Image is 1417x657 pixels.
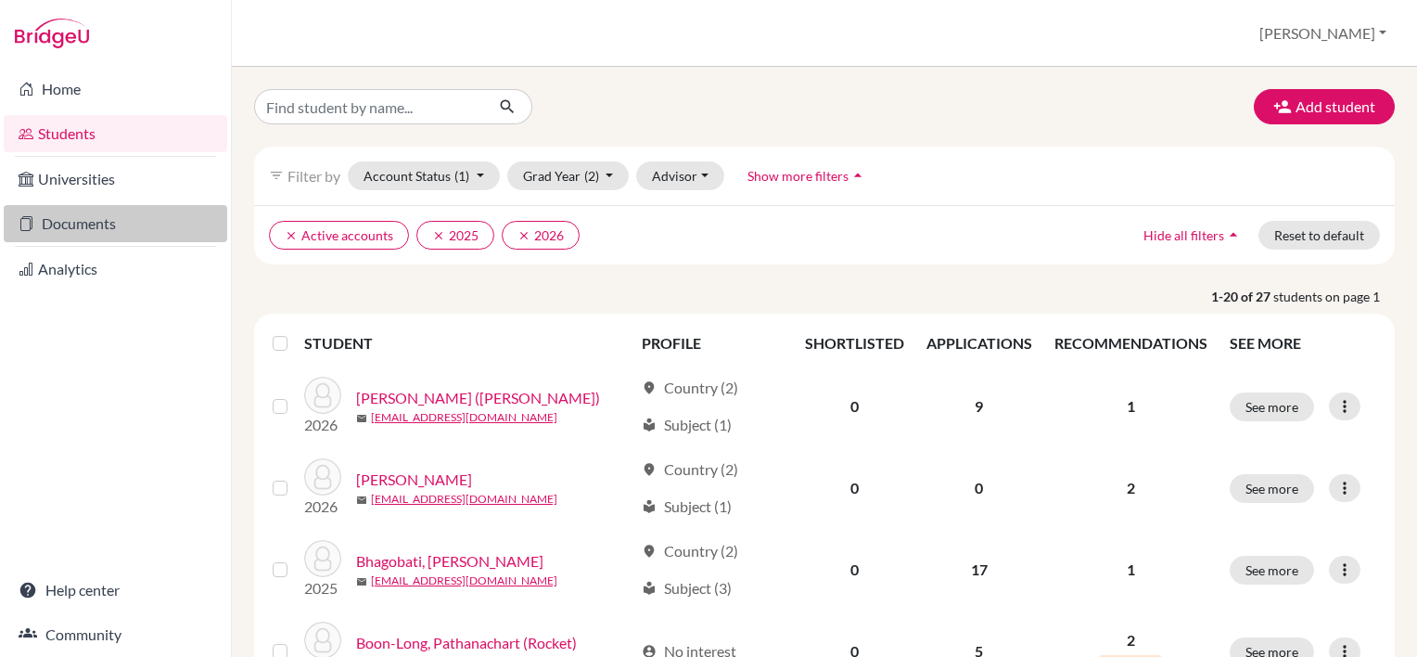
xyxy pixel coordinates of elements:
img: Bridge-U [15,19,89,48]
span: students on page 1 [1273,287,1395,306]
a: [EMAIL_ADDRESS][DOMAIN_NAME] [371,573,557,589]
a: [EMAIL_ADDRESS][DOMAIN_NAME] [371,491,557,508]
span: (2) [584,168,599,184]
span: location_on [642,462,657,477]
i: arrow_drop_up [1224,225,1243,244]
p: 1 [1054,559,1207,581]
div: Subject (1) [642,496,732,518]
span: Filter by [287,167,340,185]
span: location_on [642,380,657,395]
i: arrow_drop_up [849,166,867,185]
p: 2 [1054,477,1207,499]
div: Country (2) [642,377,738,399]
span: Hide all filters [1143,227,1224,243]
th: STUDENT [304,321,631,366]
span: local_library [642,581,657,596]
i: clear [517,229,530,242]
td: 0 [915,447,1043,529]
button: Advisor [636,161,724,190]
span: mail [356,576,367,587]
p: 1 [1054,395,1207,418]
button: See more [1230,393,1314,421]
button: See more [1230,474,1314,503]
a: Documents [4,205,227,242]
strong: 1-20 of 27 [1211,287,1273,306]
span: local_library [642,418,657,432]
button: clearActive accounts [269,221,409,250]
a: [PERSON_NAME] [356,469,472,491]
span: Show more filters [747,168,849,184]
button: See more [1230,556,1314,585]
button: clear2026 [502,221,580,250]
i: filter_list [269,168,284,183]
input: Find student by name... [254,89,484,124]
p: 2025 [304,577,341,599]
a: Universities [4,161,227,198]
button: Add student [1254,89,1395,124]
p: 2 [1054,629,1207,651]
button: Show more filtersarrow_drop_up [732,161,883,190]
a: Boon-Long, Pathanachart (Rocket) [356,632,577,654]
td: 0 [794,447,915,529]
a: Students [4,115,227,152]
td: 9 [915,366,1043,447]
img: Baljee, Aryaveer [304,458,341,496]
td: 0 [794,529,915,611]
span: mail [356,413,367,424]
img: Arnold, Maximillian (Max) [304,377,341,414]
div: Subject (3) [642,577,732,599]
div: Subject (1) [642,414,732,436]
span: location_on [642,544,657,559]
button: clear2025 [416,221,494,250]
td: 0 [794,366,915,447]
img: Bhagobati, Henry [304,540,341,577]
button: Hide all filtersarrow_drop_up [1128,221,1258,250]
th: RECOMMENDATIONS [1043,321,1219,366]
a: [PERSON_NAME] ([PERSON_NAME]) [356,387,600,409]
button: Grad Year(2) [507,161,630,190]
a: [EMAIL_ADDRESS][DOMAIN_NAME] [371,409,557,426]
td: 17 [915,529,1043,611]
th: SHORTLISTED [794,321,915,366]
a: Analytics [4,251,227,288]
th: APPLICATIONS [915,321,1043,366]
p: 2026 [304,496,341,518]
a: Community [4,616,227,653]
a: Bhagobati, [PERSON_NAME] [356,550,543,573]
i: clear [432,229,445,242]
div: Country (2) [642,458,738,481]
button: Reset to default [1258,221,1380,250]
button: Account Status(1) [348,161,500,190]
th: PROFILE [631,321,794,366]
th: SEE MORE [1219,321,1387,366]
a: Help center [4,572,227,609]
div: Country (2) [642,540,738,562]
span: (1) [454,168,469,184]
i: clear [285,229,298,242]
span: local_library [642,499,657,514]
p: 2026 [304,414,341,436]
a: Home [4,71,227,108]
button: [PERSON_NAME] [1251,16,1395,51]
span: mail [356,495,367,506]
